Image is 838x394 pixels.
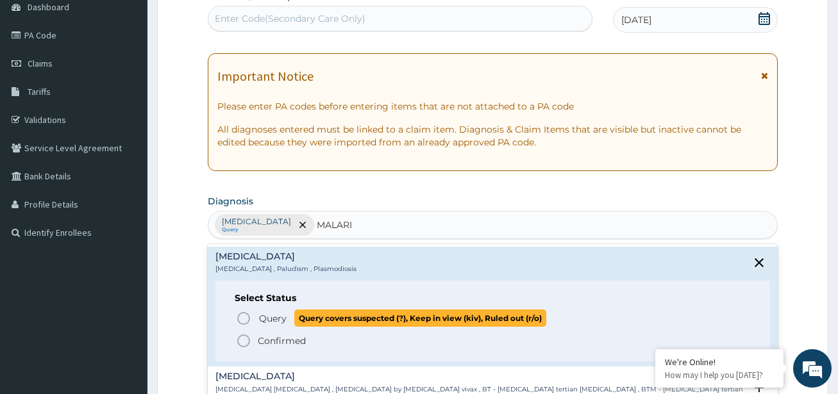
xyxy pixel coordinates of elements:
textarea: Type your message and hit 'Enter' [6,260,244,305]
span: We're online! [74,117,177,246]
div: Minimize live chat window [210,6,241,37]
p: How may I help you today? [665,370,774,381]
p: [MEDICAL_DATA] , Paludism , Plasmodiosis [215,265,356,274]
span: Dashboard [28,1,69,13]
h6: Select Status [235,293,750,303]
span: remove selection option [297,219,308,231]
p: Confirmed [258,334,306,347]
p: [MEDICAL_DATA] [222,217,291,227]
i: close select status [751,255,767,270]
span: Query covers suspected (?), Keep in view (kiv), Ruled out (r/o) [294,309,546,327]
i: status option filled [236,333,251,349]
p: All diagnoses entered must be linked to a claim item. Diagnosis & Claim Items that are visible bu... [217,123,767,149]
span: Claims [28,58,53,69]
h4: [MEDICAL_DATA] [215,372,744,381]
p: Please enter PA codes before entering items that are not attached to a PA code [217,100,767,113]
h1: Important Notice [217,69,314,83]
span: Query [259,312,287,325]
div: Chat with us now [67,72,215,88]
small: Query [222,227,291,233]
span: Tariffs [28,86,51,97]
img: d_794563401_company_1708531726252_794563401 [24,64,52,96]
div: We're Online! [665,356,774,368]
i: status option query [236,311,251,326]
label: Diagnosis [208,195,253,208]
h4: [MEDICAL_DATA] [215,252,356,261]
div: Enter Code(Secondary Care Only) [215,12,365,25]
span: [DATE] [621,13,651,26]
